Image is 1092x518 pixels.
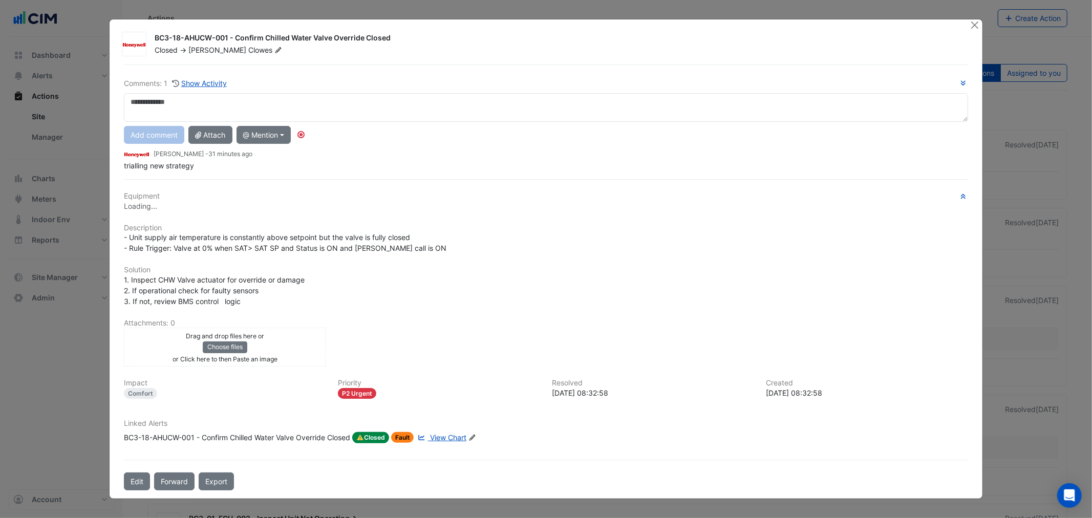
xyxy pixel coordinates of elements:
[416,432,466,443] a: View Chart
[338,388,376,399] div: P2 Urgent
[124,266,968,274] h6: Solution
[970,19,980,30] button: Close
[1057,483,1082,508] div: Open Intercom Messenger
[124,149,149,160] img: Honeywell
[124,161,194,170] span: trialling new strategy
[552,379,754,387] h6: Resolved
[155,46,178,54] span: Closed
[122,39,146,50] img: Honeywell
[208,150,252,158] span: 2025-08-27 08:32:58
[338,379,540,387] h6: Priority
[124,202,157,210] span: Loading...
[237,126,291,144] button: @ Mention
[352,432,389,443] span: Closed
[124,224,968,232] h6: Description
[124,388,157,399] div: Comfort
[124,319,968,328] h6: Attachments: 0
[188,126,232,144] button: Attach
[172,77,227,89] button: Show Activity
[124,275,305,306] span: 1. Inspect CHW Valve actuator for override or damage 2. If operational check for faulty sensors 3...
[186,332,264,340] small: Drag and drop files here or
[154,149,252,159] small: [PERSON_NAME] -
[199,472,234,490] a: Export
[430,433,466,442] span: View Chart
[468,434,476,442] fa-icon: Edit Linked Alerts
[124,432,350,443] div: BC3-18-AHUCW-001 - Confirm Chilled Water Valve Override Closed
[552,387,754,398] div: [DATE] 08:32:58
[124,192,968,201] h6: Equipment
[188,46,246,54] span: [PERSON_NAME]
[173,355,277,363] small: or Click here to then Paste an image
[124,379,326,387] h6: Impact
[203,341,247,353] button: Choose files
[180,46,186,54] span: ->
[296,130,306,139] div: Tooltip anchor
[154,472,195,490] button: Forward
[124,77,227,89] div: Comments: 1
[766,379,968,387] h6: Created
[391,432,414,443] span: Fault
[248,45,284,55] span: Clowes
[124,419,968,428] h6: Linked Alerts
[124,472,150,490] button: Edit
[124,233,446,252] span: - Unit supply air temperature is constantly above setpoint but the valve is fully closed - Rule T...
[766,387,968,398] div: [DATE] 08:32:58
[155,33,957,45] div: BC3-18-AHUCW-001 - Confirm Chilled Water Valve Override Closed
